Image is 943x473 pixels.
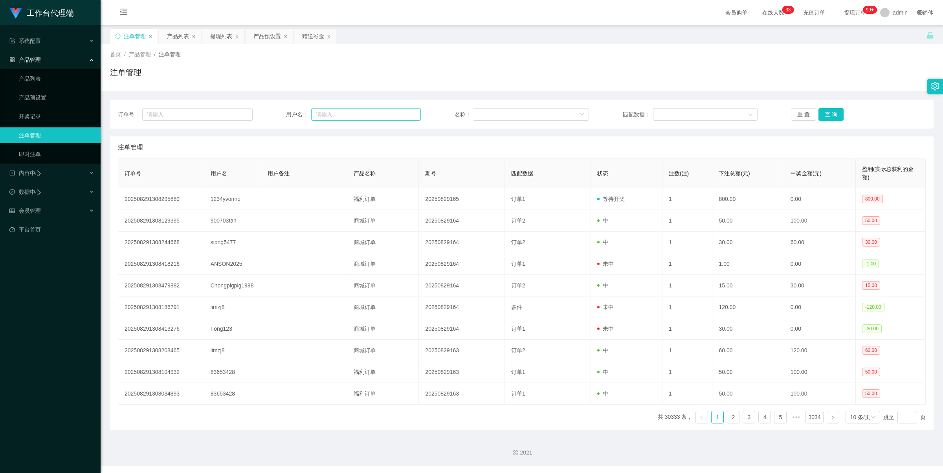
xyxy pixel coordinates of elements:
td: limzj8 [204,340,262,361]
span: 等待开奖 [597,196,625,202]
td: 100.00 [784,210,856,232]
a: 图标: dashboard平台首页 [9,222,94,237]
td: 20250829164 [419,253,505,275]
td: 20250829164 [419,232,505,253]
span: 用户名 [211,170,227,177]
a: 即时注单 [19,146,94,162]
span: 状态 [597,170,608,177]
td: 商城订单 [347,232,419,253]
span: 30.00 [862,238,880,247]
span: 首页 [110,51,121,57]
i: 图标: down [871,415,875,420]
i: 图标: unlock [926,32,934,39]
a: 4 [759,411,771,423]
span: 产品管理 [129,51,151,57]
td: 20250829164 [419,275,505,296]
span: -30.00 [862,324,882,333]
td: 20250829164 [419,296,505,318]
td: 1 [662,296,713,318]
td: 20250829163 [419,383,505,405]
td: 福利订单 [347,188,419,210]
sup: 33 [782,6,794,14]
td: 900703tan [204,210,262,232]
span: 中 [597,239,608,245]
td: 1 [662,318,713,340]
td: 1 [662,253,713,275]
span: 订单2 [511,217,525,224]
td: 202508291308479882 [118,275,204,296]
a: 3 [743,411,755,423]
sup: 1011 [863,6,877,14]
td: 商城订单 [347,275,419,296]
li: 3034 [805,411,823,423]
button: 重 置 [791,108,816,121]
td: 800.00 [712,188,784,210]
span: 名称： [455,110,473,119]
span: 产品管理 [9,57,41,63]
td: 商城订单 [347,210,419,232]
i: 图标: down [748,112,753,118]
span: 50.00 [862,216,880,225]
span: 未中 [597,304,614,310]
span: 50.00 [862,368,880,376]
td: 50.00 [712,210,784,232]
td: 83653428 [204,383,262,405]
span: -1.00 [862,260,879,268]
td: 0.00 [784,188,856,210]
td: 0.00 [784,253,856,275]
span: 未中 [597,261,614,267]
td: 商城订单 [347,340,419,361]
td: 50.00 [712,361,784,383]
td: 30.00 [712,232,784,253]
span: 匹配数据 [511,170,533,177]
td: 100.00 [784,383,856,405]
i: 图标: table [9,208,15,213]
span: 订单2 [511,282,525,289]
td: 202508291308034893 [118,383,204,405]
a: 开奖记录 [19,109,94,124]
li: 3 [743,411,755,423]
i: 图标: sync [115,33,121,39]
td: ANSON2025 [204,253,262,275]
span: -120.00 [862,303,884,311]
span: 订单号： [118,110,142,119]
td: 20250829165 [419,188,505,210]
span: 会员管理 [9,208,41,214]
td: 202508291308129395 [118,210,204,232]
td: 20250829164 [419,210,505,232]
span: 用户备注 [268,170,290,177]
div: 产品预设置 [253,29,281,44]
i: 图标: global [917,10,923,15]
td: 1234yvonne [204,188,262,210]
p: 3 [785,6,788,14]
button: 查 询 [818,108,844,121]
span: 在线人数 [758,10,788,15]
i: 图标: profile [9,170,15,176]
span: 中奖金额(元) [791,170,822,177]
td: 商城订单 [347,318,419,340]
h1: 注单管理 [110,66,141,78]
td: 120.00 [784,340,856,361]
div: 赠送彩金 [302,29,324,44]
td: 60.00 [784,232,856,253]
span: 800.00 [862,195,883,203]
i: 图标: close [327,34,331,39]
td: 202508291308208465 [118,340,204,361]
li: 4 [758,411,771,423]
span: 注单管理 [159,51,181,57]
a: 产品列表 [19,71,94,87]
span: / [124,51,126,57]
td: 1 [662,232,713,253]
i: 图标: appstore-o [9,57,15,63]
li: 共 30333 条， [658,411,693,423]
li: 上一页 [695,411,708,423]
span: 数据中心 [9,189,41,195]
span: 多件 [511,304,522,310]
i: 图标: menu-fold [110,0,137,26]
i: 图标: close [283,34,288,39]
i: 图标: close [148,34,153,39]
span: 订单2 [511,347,525,353]
td: 福利订单 [347,383,419,405]
td: 30.00 [712,318,784,340]
i: 图标: form [9,38,15,44]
